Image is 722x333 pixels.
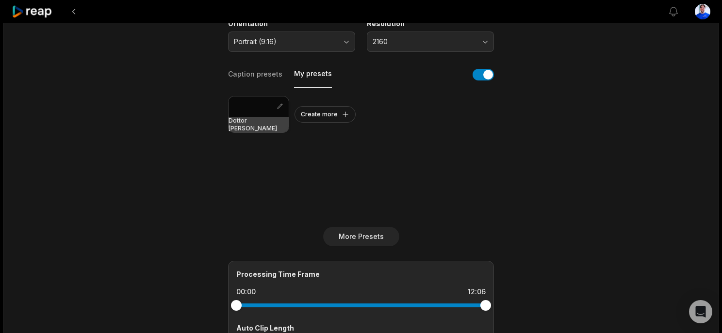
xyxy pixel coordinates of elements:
div: Auto Clip Length [236,323,486,333]
h3: Dottor [PERSON_NAME] [229,117,289,132]
div: 12:06 [468,287,486,297]
span: 2160 [373,37,475,46]
div: 00:00 [236,287,256,297]
button: More Presets [323,227,399,246]
button: My presets [294,69,332,88]
label: Orientation [228,19,355,28]
button: Caption presets [228,69,282,88]
span: Portrait (9:16) [234,37,336,46]
button: 2160 [367,32,494,52]
div: Processing Time Frame [236,269,486,279]
button: Portrait (9:16) [228,32,355,52]
button: Create more [295,106,356,123]
div: Open Intercom Messenger [689,300,712,323]
label: Resolution [367,19,494,28]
